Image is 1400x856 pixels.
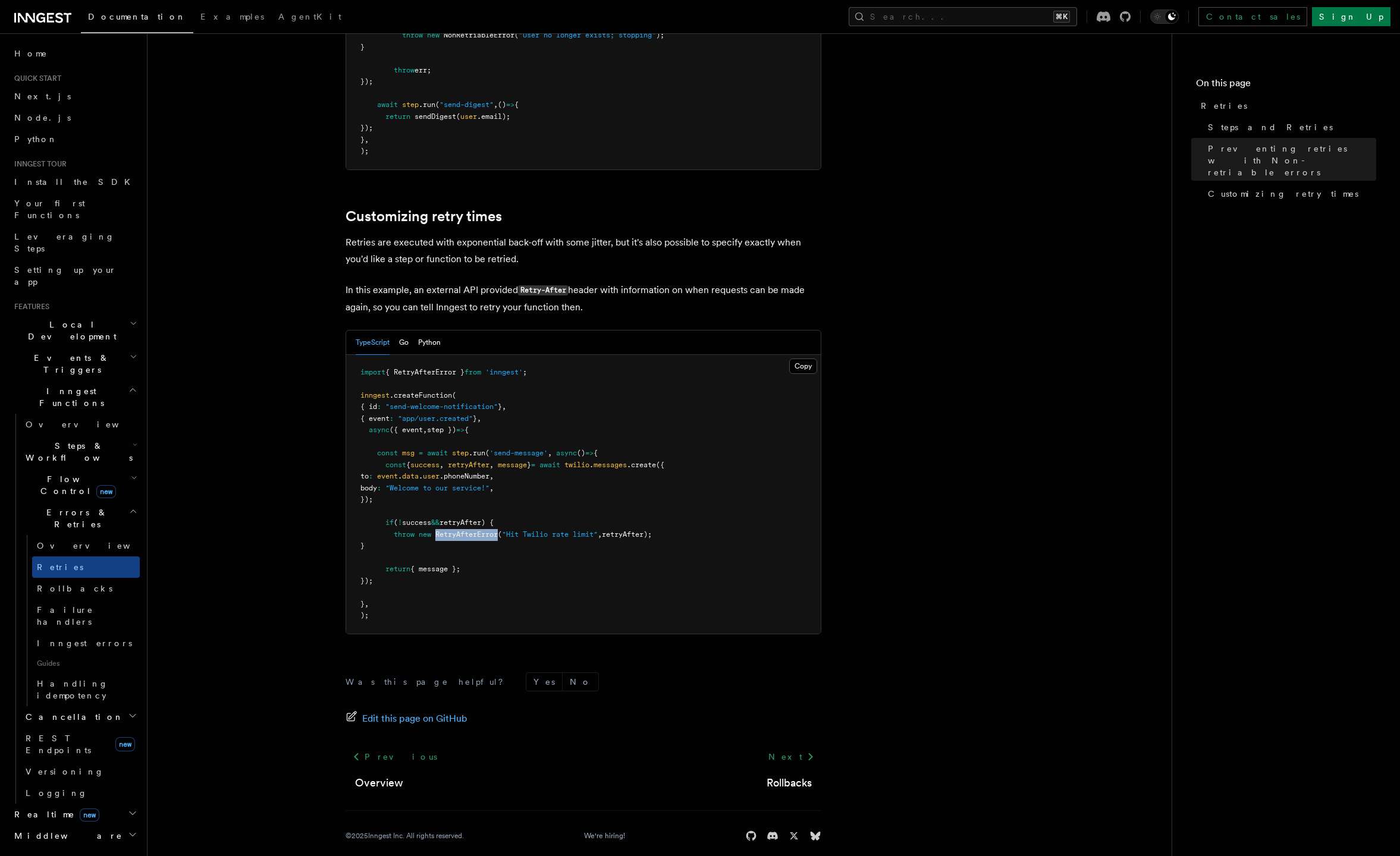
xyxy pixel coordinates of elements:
span: => [585,449,594,457]
button: Flow Controlnew [21,468,140,502]
span: . [589,461,594,469]
div: Errors & Retries [21,535,140,706]
button: No [563,673,598,691]
span: && [431,518,440,527]
span: : [377,484,381,492]
span: Python [14,134,58,144]
h4: On this page [1196,76,1376,95]
span: NonRetriableError [444,31,514,39]
span: Documentation [88,12,186,21]
a: Contact sales [1198,7,1307,26]
a: Logging [21,782,140,804]
span: step }) [427,426,456,434]
span: }); [360,77,373,86]
span: } [360,600,365,608]
span: Events & Triggers [10,352,130,376]
span: { id [360,402,377,411]
span: success [410,461,440,469]
a: Next [761,746,821,767]
span: async [369,426,390,434]
span: new [96,485,116,498]
button: Middleware [10,825,140,846]
a: Inngest errors [32,632,140,654]
span: Node.js [14,113,71,122]
a: Your first Functions [10,193,140,226]
span: "app/user.created" [398,414,473,423]
code: Retry-After [518,285,568,295]
a: Documentation [81,4,193,33]
span: : [390,414,394,423]
a: Sign Up [1312,7,1390,26]
a: Previous [346,746,444,767]
span: Errors & Retries [21,506,129,530]
button: Copy [789,358,817,374]
span: Middleware [10,830,123,842]
span: Overview [37,541,159,550]
a: Node.js [10,107,140,128]
span: Home [14,48,48,59]
span: .run [469,449,485,457]
span: , [494,100,498,109]
button: Go [399,331,409,355]
button: Inngest Functions [10,380,140,414]
p: Was this page helpful? [346,676,511,688]
span: retryAfter [448,461,489,469]
span: ( [394,518,398,527]
a: Retries [1196,95,1376,117]
span: Failure handlers [37,605,93,627]
span: Quick start [10,74,61,83]
span: body [360,484,377,492]
a: REST Endpointsnew [21,728,140,761]
span: Retries [37,562,83,572]
span: , [489,484,494,492]
span: err; [415,66,431,74]
a: Customizing retry times [1203,183,1376,204]
span: .phoneNumber [440,472,489,480]
span: , [365,600,369,608]
span: : [369,472,373,480]
div: Inngest Functions [10,414,140,804]
span: Overview [26,420,148,429]
span: "Hit Twilio rate limit" [502,530,598,539]
span: const [385,461,406,469]
p: In this example, an external API provided header with information on when requests can be made ag... [346,282,821,316]
span: ({ [656,461,664,469]
a: We're hiring! [584,831,625,841]
span: import [360,368,385,376]
span: Cancellation [21,711,124,723]
span: } [360,542,365,550]
span: Examples [200,12,264,21]
span: Guides [32,654,140,673]
span: ( [514,31,519,39]
span: from [464,368,481,376]
span: { [594,449,598,457]
span: Versioning [26,767,104,776]
span: . [419,472,423,480]
span: user [460,112,477,121]
span: step [402,100,419,109]
span: msg [402,449,415,457]
a: Next.js [10,86,140,107]
span: return [385,565,410,573]
span: .run [419,100,435,109]
span: throw [402,31,423,39]
a: Overview [355,775,403,791]
span: ); [360,147,369,155]
span: , [365,136,369,144]
a: Overview [32,535,140,556]
a: Install the SDK [10,171,140,193]
a: Steps and Retries [1203,117,1376,138]
span: "send-digest" [440,100,494,109]
span: , [489,461,494,469]
span: ); [656,31,664,39]
span: ( [452,391,456,399]
span: Retries [1201,100,1247,112]
span: step [452,449,469,457]
span: throw [394,66,415,74]
a: Retries [32,556,140,578]
span: Inngest Functions [10,385,128,409]
span: const [377,449,398,457]
span: ( [456,112,460,121]
span: 'send-message' [489,449,548,457]
span: to [360,472,369,480]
